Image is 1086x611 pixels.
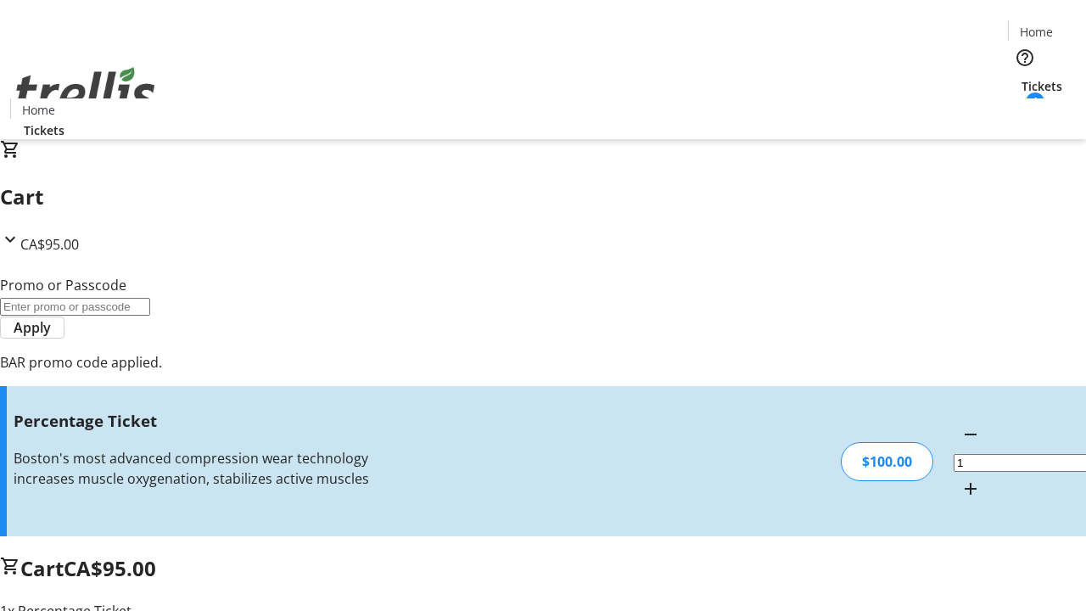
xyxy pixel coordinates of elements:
button: Increment by one [954,472,988,506]
a: Tickets [1008,77,1076,95]
button: Cart [1008,95,1042,129]
span: Tickets [24,121,64,139]
span: Home [1020,23,1053,41]
span: CA$95.00 [20,235,79,254]
h3: Percentage Ticket [14,409,384,433]
div: $100.00 [841,442,933,481]
span: Tickets [1022,77,1062,95]
img: Orient E2E Organization Nbk93mkP23's Logo [10,48,161,133]
button: Decrement by one [954,418,988,451]
button: Help [1008,41,1042,75]
span: Apply [14,317,51,338]
span: CA$95.00 [64,554,156,582]
a: Home [1009,23,1063,41]
a: Tickets [10,121,78,139]
span: Home [22,101,55,119]
div: Boston's most advanced compression wear technology increases muscle oxygenation, stabilizes activ... [14,448,384,489]
a: Home [11,101,65,119]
